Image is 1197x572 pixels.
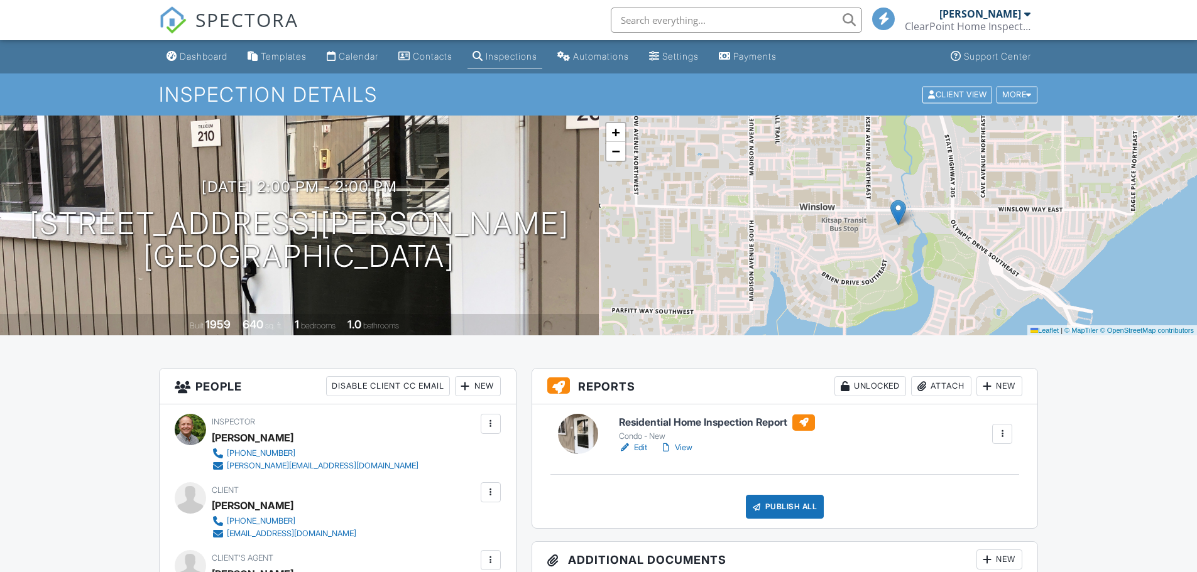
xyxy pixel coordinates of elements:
div: [PERSON_NAME] [212,428,293,447]
div: 1.0 [347,318,361,331]
span: | [1061,326,1063,334]
span: Built [190,321,204,330]
div: Settings [662,51,699,62]
a: [EMAIL_ADDRESS][DOMAIN_NAME] [212,527,356,540]
span: Inspector [212,417,255,426]
div: Client View [922,86,992,103]
div: Publish All [746,495,824,519]
div: [EMAIL_ADDRESS][DOMAIN_NAME] [227,529,356,539]
div: Condo - New [619,431,815,441]
div: Support Center [964,51,1031,62]
a: © OpenStreetMap contributors [1100,326,1194,334]
a: Leaflet [1030,326,1059,334]
div: Automations [573,51,629,62]
span: bedrooms [301,321,336,330]
div: [PERSON_NAME] [939,8,1021,20]
a: Payments [714,45,782,68]
a: Settings [644,45,704,68]
a: [PERSON_NAME][EMAIL_ADDRESS][DOMAIN_NAME] [212,460,418,472]
a: Support Center [946,45,1036,68]
span: Client [212,485,239,495]
img: Marker [890,200,906,225]
a: © MapTiler [1064,326,1098,334]
h3: People [160,369,516,404]
div: Contacts [413,51,452,62]
a: [PHONE_NUMBER] [212,515,356,527]
div: Payments [733,51,777,62]
div: Attach [911,376,971,396]
span: sq. ft. [265,321,283,330]
span: − [611,143,620,159]
a: Dashboard [161,45,232,68]
span: bathrooms [363,321,399,330]
span: SPECTORA [195,6,298,33]
a: Contacts [393,45,457,68]
input: Search everything... [611,8,862,33]
a: Edit [619,441,647,454]
a: Calendar [322,45,383,68]
div: 1959 [205,318,231,331]
div: Unlocked [834,376,906,396]
a: Zoom out [606,142,625,161]
div: Inspections [486,51,537,62]
div: More [997,86,1037,103]
h6: Residential Home Inspection Report [619,414,815,431]
h3: Reports [532,369,1038,404]
h1: Inspection Details [159,84,1039,105]
span: Client's Agent [212,553,273,563]
a: Residential Home Inspection Report Condo - New [619,414,815,442]
div: Templates [261,51,307,62]
a: SPECTORA [159,17,298,43]
a: Templates [243,45,312,68]
a: View [660,441,692,454]
a: [PHONE_NUMBER] [212,447,418,460]
h3: [DATE] 2:00 pm - 2:00 pm [202,178,397,195]
div: 1 [295,318,299,331]
a: Automations (Basic) [552,45,634,68]
div: [PHONE_NUMBER] [227,448,295,458]
div: Calendar [339,51,378,62]
div: 640 [243,318,263,331]
div: ClearPoint Home Inspections PLLC [905,20,1030,33]
a: Zoom in [606,123,625,142]
span: + [611,124,620,140]
div: [PERSON_NAME][EMAIL_ADDRESS][DOMAIN_NAME] [227,461,418,471]
a: Client View [921,89,995,99]
div: Disable Client CC Email [326,376,450,396]
div: [PERSON_NAME] [212,496,293,515]
div: New [976,549,1022,569]
a: Inspections [467,45,542,68]
div: New [455,376,501,396]
h1: [STREET_ADDRESS][PERSON_NAME] [GEOGRAPHIC_DATA] [30,207,569,274]
div: [PHONE_NUMBER] [227,516,295,526]
div: Dashboard [180,51,227,62]
div: New [976,376,1022,396]
img: The Best Home Inspection Software - Spectora [159,6,187,34]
